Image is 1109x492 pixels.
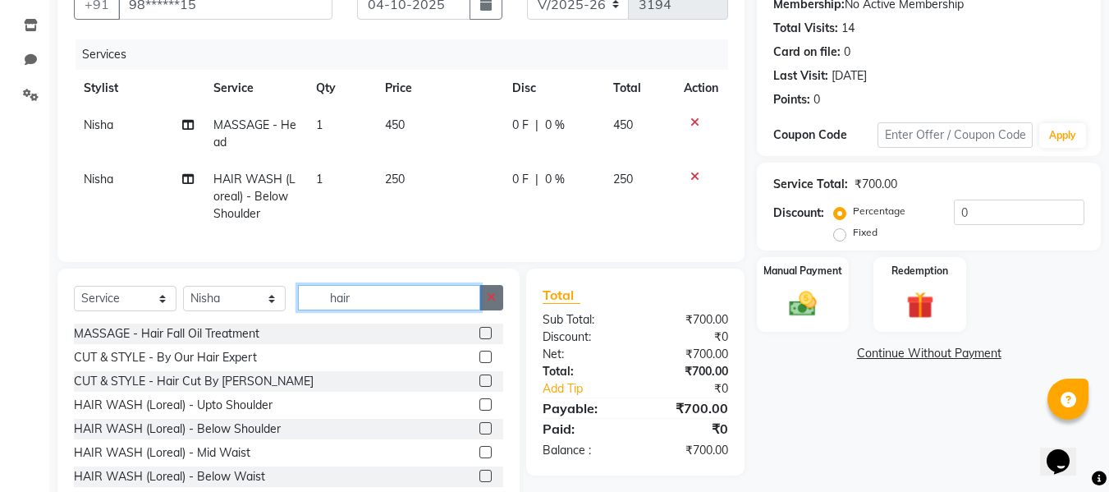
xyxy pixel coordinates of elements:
a: Add Tip [530,380,653,398]
th: Action [674,70,728,107]
img: _cash.svg [781,288,825,320]
div: ₹0 [635,329,740,346]
iframe: chat widget [1040,426,1093,476]
div: 0 [813,91,820,108]
div: Discount: [530,329,635,346]
div: 0 [844,44,850,61]
th: Disc [502,70,603,107]
div: Services [76,39,740,70]
span: 0 % [545,171,565,188]
div: ₹700.00 [635,398,740,418]
th: Service [204,70,307,107]
span: Total [543,287,580,304]
span: 250 [385,172,405,186]
div: MASSAGE - Hair Fall Oil Treatment [74,325,259,343]
div: 14 [841,20,855,37]
span: Nisha [84,172,113,186]
div: Paid: [530,419,635,439]
div: ₹700.00 [635,442,740,459]
label: Fixed [853,225,878,240]
div: ₹0 [653,380,741,398]
span: 250 [613,172,633,186]
span: MASSAGE - Head [213,117,296,149]
div: Coupon Code [773,126,877,144]
span: HAIR WASH (Loreal) - Below Shoulder [213,172,296,221]
div: ₹700.00 [635,346,740,363]
span: 0 F [512,171,529,188]
input: Enter Offer / Coupon Code [878,122,1033,148]
div: Balance : [530,442,635,459]
div: ₹0 [635,419,740,439]
div: Service Total: [773,176,848,193]
div: Payable: [530,398,635,418]
div: HAIR WASH (Loreal) - Upto Shoulder [74,397,273,414]
div: Card on file: [773,44,841,61]
th: Stylist [74,70,204,107]
div: Points: [773,91,810,108]
div: ₹700.00 [635,363,740,380]
label: Percentage [853,204,905,218]
div: Last Visit: [773,67,828,85]
div: ₹700.00 [635,311,740,329]
span: | [535,117,538,134]
th: Total [603,70,675,107]
div: Sub Total: [530,311,635,329]
div: Total: [530,363,635,380]
th: Qty [306,70,375,107]
span: | [535,171,538,188]
button: Apply [1039,123,1086,148]
div: Total Visits: [773,20,838,37]
div: Net: [530,346,635,363]
span: 450 [385,117,405,132]
div: HAIR WASH (Loreal) - Below Waist [74,468,265,485]
span: 1 [316,117,323,132]
label: Manual Payment [763,264,842,278]
span: 0 % [545,117,565,134]
div: Discount: [773,205,824,222]
th: Price [375,70,502,107]
input: Search or Scan [298,285,480,310]
label: Redemption [891,264,948,278]
div: ₹700.00 [855,176,897,193]
span: 1 [316,172,323,186]
span: 0 F [512,117,529,134]
div: [DATE] [832,67,867,85]
img: _gift.svg [898,288,942,322]
div: CUT & STYLE - Hair Cut By [PERSON_NAME] [74,373,314,390]
a: Continue Without Payment [760,345,1098,362]
span: Nisha [84,117,113,132]
div: HAIR WASH (Loreal) - Mid Waist [74,444,250,462]
span: 450 [613,117,633,132]
div: HAIR WASH (Loreal) - Below Shoulder [74,421,281,438]
div: CUT & STYLE - By Our Hair Expert [74,349,257,366]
